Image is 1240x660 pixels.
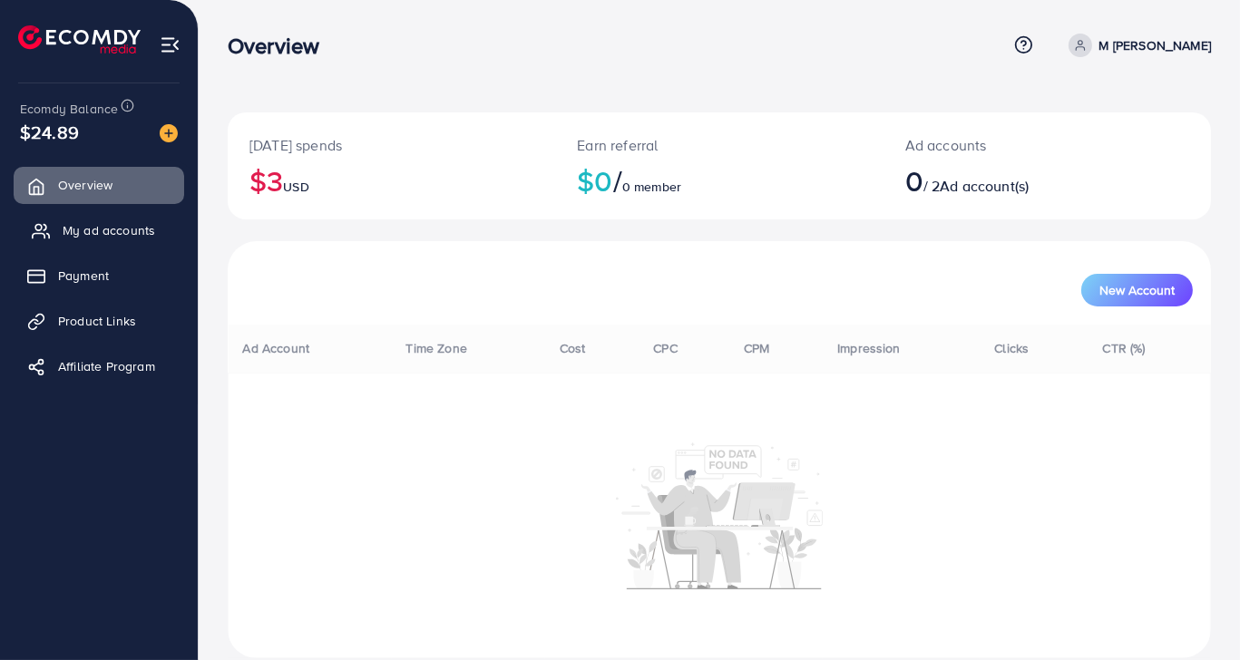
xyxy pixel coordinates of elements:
[160,34,181,55] img: menu
[577,134,861,156] p: Earn referral
[18,25,141,53] img: logo
[14,257,184,294] a: Payment
[14,348,184,384] a: Affiliate Program
[58,176,112,194] span: Overview
[283,178,308,196] span: USD
[20,100,118,118] span: Ecomdy Balance
[249,163,533,198] h2: $3
[228,33,334,59] h3: Overview
[63,221,155,239] span: My ad accounts
[14,212,184,248] a: My ad accounts
[905,160,923,201] span: 0
[20,119,79,145] span: $24.89
[577,163,861,198] h2: $0
[1163,578,1226,646] iframe: Chat
[1061,34,1211,57] a: M [PERSON_NAME]
[622,178,681,196] span: 0 member
[1081,274,1193,306] button: New Account
[905,163,1108,198] h2: / 2
[1099,34,1211,56] p: M [PERSON_NAME]
[905,134,1108,156] p: Ad accounts
[58,357,155,375] span: Affiliate Program
[1099,284,1175,296] span: New Account
[58,267,109,285] span: Payment
[160,124,178,142] img: image
[14,167,184,203] a: Overview
[58,312,136,330] span: Product Links
[14,303,184,339] a: Product Links
[249,134,533,156] p: [DATE] spends
[613,160,622,201] span: /
[940,176,1029,196] span: Ad account(s)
